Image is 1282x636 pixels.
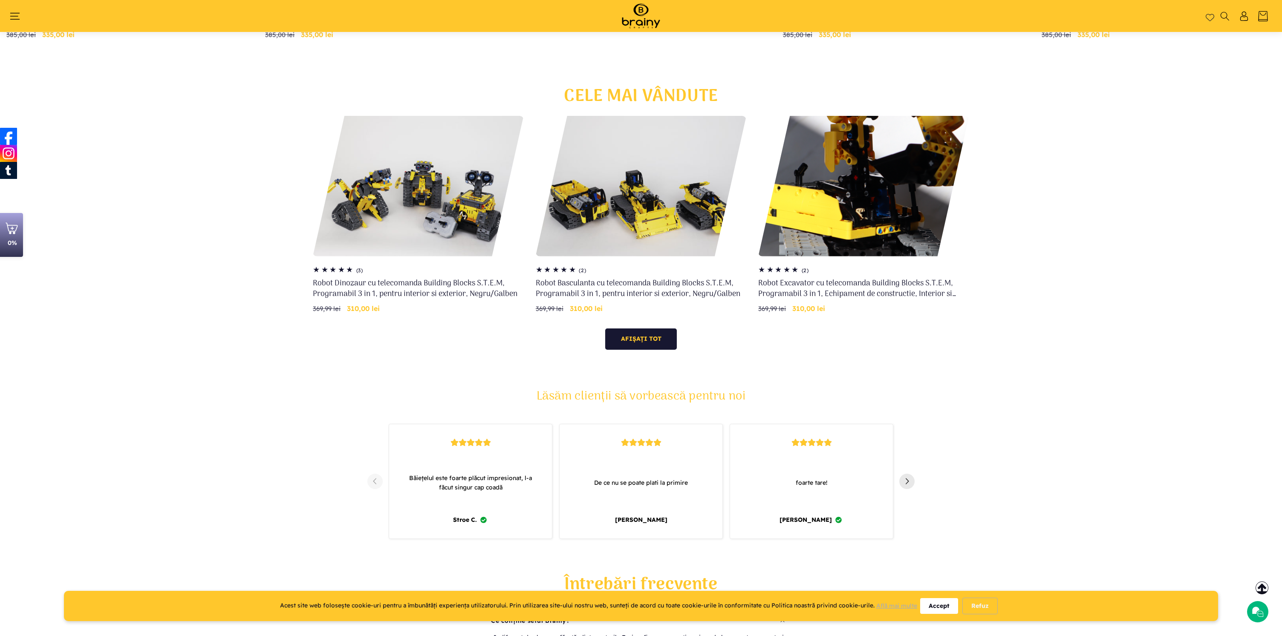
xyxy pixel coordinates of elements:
p: Băiețelul este foarte plăcut impresionat, l-a făcut singur cap coadă [403,473,537,492]
div: Acest site web folosește cookie-uri pentru a îmbunătăți experiența utilizatorului. Prin utilizare... [280,600,920,611]
h2: CELE MAI VÂNDUTE [321,88,961,105]
p: [PERSON_NAME] [615,515,667,524]
p: [PERSON_NAME] [780,515,832,524]
p: Stroe C. [453,515,477,524]
img: Chat icon [1251,605,1264,618]
div: Accept [920,598,958,614]
button: Move to previous slide [365,471,385,492]
div: Refuz [962,598,998,614]
a: Afișați toate produsele din colecția Roboți S.T.E.M. [605,328,677,350]
a: Robot Basculanta cu telecomanda Building Blocks S.T.E.M, Programabil 3 in 1, pentru interior si e... [536,278,747,299]
img: Brainy Crafts [613,2,669,30]
h2: Întrebări frecvente [491,574,791,596]
ul: Glisor [313,116,969,318]
p: foarte tare! [796,478,827,487]
a: Află mai multe [876,602,917,610]
a: Robot Excavator cu telecomanda Building Blocks S.T.E.M, Programabil 3 in 1, Echipament de constru... [758,278,969,299]
h2: Lăsăm clienții să vorbească pentru noi [385,389,897,404]
summary: Căutați [1219,12,1230,21]
summary: Meniu [14,12,24,21]
p: De ce nu se poate plati la primire [594,478,688,487]
button: Move to next slide [897,471,917,492]
a: Robot Dinozaur cu telecomanda Building Blocks S.T.E.M, Programabil 3 in 1, pentru interior si ext... [313,278,524,299]
a: Wishlist page link [1206,12,1214,20]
